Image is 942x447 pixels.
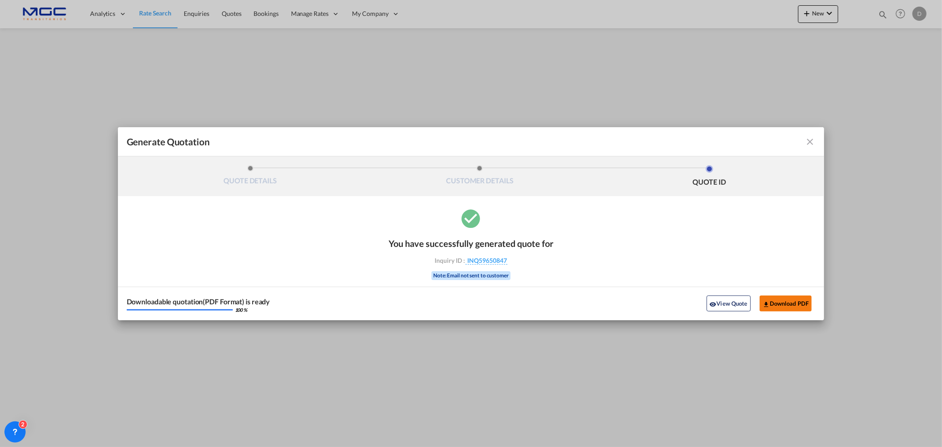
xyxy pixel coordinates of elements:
md-icon: icon-eye [710,301,717,308]
div: Inquiry ID : [420,257,522,265]
div: You have successfully generated quote for [389,238,553,249]
button: Download PDF [760,295,812,311]
button: icon-eyeView Quote [707,295,751,311]
md-icon: icon-checkbox-marked-circle [460,207,482,229]
md-icon: icon-download [763,301,770,308]
div: Downloadable quotation(PDF Format) is ready [127,298,270,305]
div: 100 % [235,307,248,312]
li: CUSTOMER DETAILS [365,165,594,189]
md-dialog: Generate QuotationQUOTE ... [118,127,825,320]
div: Note: Email not sent to customer [431,271,511,280]
li: QUOTE DETAILS [136,165,365,189]
span: Generate Quotation [127,136,210,148]
md-icon: icon-close fg-AAA8AD cursor m-0 [805,136,815,147]
li: QUOTE ID [594,165,824,189]
span: INQ59650847 [465,257,507,265]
